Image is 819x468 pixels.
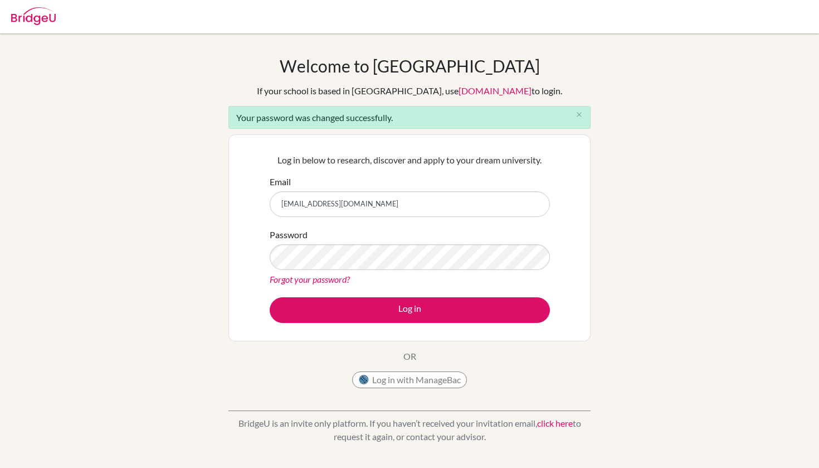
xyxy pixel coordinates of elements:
p: BridgeU is an invite only platform. If you haven’t received your invitation email, to request it ... [228,417,591,443]
i: close [575,110,583,119]
label: Email [270,175,291,189]
a: [DOMAIN_NAME] [459,85,532,96]
label: Password [270,228,308,242]
button: Log in [270,297,550,323]
p: Log in below to research, discover and apply to your dream university. [270,153,550,167]
img: Bridge-U [11,7,56,25]
button: Log in with ManageBac [352,371,467,388]
div: If your school is based in [GEOGRAPHIC_DATA], use to login. [257,84,562,98]
div: Your password was changed successfully. [228,106,591,129]
a: click here [537,418,573,428]
a: Forgot your password? [270,274,350,284]
button: Close [568,107,590,123]
p: OR [403,350,416,363]
h1: Welcome to [GEOGRAPHIC_DATA] [280,56,540,76]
